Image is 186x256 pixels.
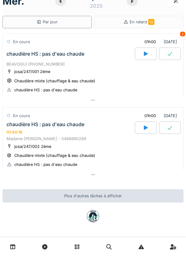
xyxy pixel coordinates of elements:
[13,39,30,45] div: En cours
[7,130,22,135] div: 01:40:18
[144,39,156,45] div: 01h00
[14,153,95,158] div: Chaudière mixte (chauffage & eau chaude)
[14,78,95,84] div: Chaudière mixte (chauffage & eau chaude)
[139,36,179,48] div: [DATE]
[37,19,58,25] div: Par jour
[139,110,179,121] div: [DATE]
[14,144,51,149] div: josa/247/002 2ème
[180,32,185,36] div: 2
[14,87,77,93] div: chaudière HS : pas d'eau chaude
[87,210,99,222] img: badge-BVDL4wpA.svg
[7,121,84,127] div: chaudière HS : pas d'eau chaude
[14,162,77,167] div: chaudière HS : pas d'eau chaude
[7,51,84,57] div: chaudière HS : pas d'eau chaude
[148,19,154,25] span: 12
[13,113,30,119] div: En cours
[130,20,154,24] span: En retard
[7,136,179,142] div: Madame [PERSON_NAME] - 0488890289
[2,189,184,203] div: Plus d'autres tâches à afficher
[144,113,156,119] div: 01h00
[90,2,103,10] div: 2025
[7,61,179,67] div: BEAVOGUI [PHONE_NUMBER]
[14,69,50,75] div: josa/247/001 2ème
